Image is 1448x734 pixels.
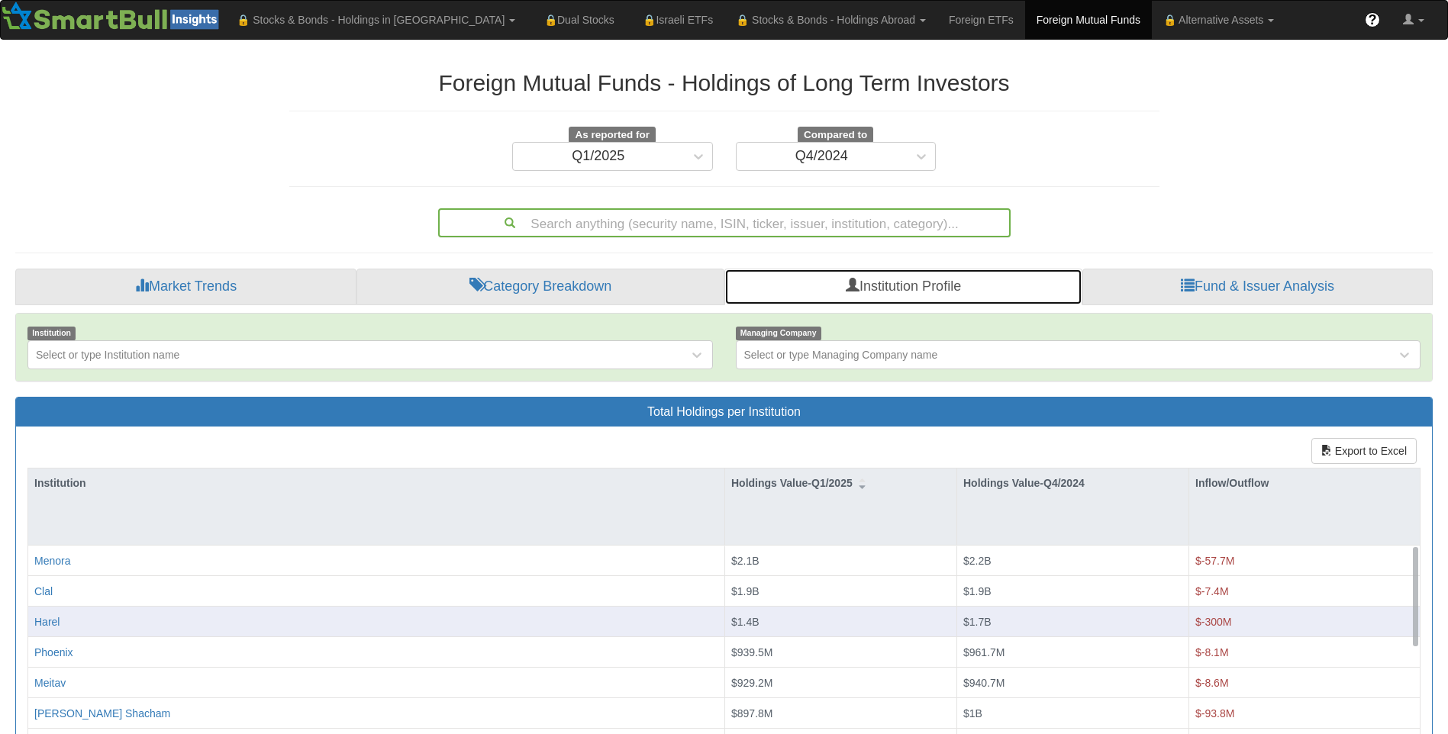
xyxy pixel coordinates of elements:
[724,269,1082,305] a: Institution Profile
[36,347,179,362] div: Select or type Institution name
[963,677,1005,689] span: $940.7M
[744,347,938,362] div: Select or type Managing Company name
[1195,646,1229,658] span: $-8.1M
[963,555,992,567] span: $2.2B
[957,468,1188,497] div: Holdings Value-Q4/2024
[1311,438,1417,464] button: Export to Excel
[34,645,73,660] button: Phoenix
[28,468,724,497] div: Institution
[1082,269,1433,305] a: Fund & Issuer Analysis
[34,584,53,599] button: Clal
[34,675,66,691] button: Meitav
[1025,1,1152,39] a: Foreign Mutual Funds
[1195,677,1229,689] span: $-8.6M
[731,616,759,628] span: $1.4B
[34,553,70,568] button: Menora
[963,707,982,720] span: $1B
[1195,707,1234,720] span: $-93.8M
[731,585,759,597] span: $1.9B
[27,327,76,340] span: Institution
[1369,12,1377,27] span: ?
[1189,468,1420,497] div: Inflow/Outflow
[15,269,356,305] a: Market Trends
[963,646,1005,658] span: $961.7M
[572,149,624,164] div: Q1/2025
[1152,1,1285,39] a: 🔒 Alternative Assets
[795,149,848,164] div: Q4/2024
[289,70,1159,95] h2: Foreign Mutual Funds - Holdings of Long Term Investors
[937,1,1025,39] a: Foreign ETFs
[225,1,527,39] a: 🔒 Stocks & Bonds - Holdings in [GEOGRAPHIC_DATA]
[34,706,170,721] button: [PERSON_NAME] Shacham
[724,1,937,39] a: 🔒 Stocks & Bonds - Holdings Abroad
[731,677,772,689] span: $929.2M
[731,555,759,567] span: $2.1B
[1195,585,1229,597] span: $-7.4M
[440,210,1009,236] div: Search anything (security name, ISIN, ticker, issuer, institution, category)...
[731,707,772,720] span: $897.8M
[1195,555,1234,567] span: $-57.7M
[27,405,1421,419] h3: Total Holdings per Institution
[626,1,724,39] a: 🔒Israeli ETFs
[1353,1,1392,39] a: ?
[34,614,60,629] button: Harel
[356,269,724,305] a: Category Breakdown
[963,616,992,628] span: $1.7B
[725,468,956,497] div: Holdings Value-Q1/2025
[1195,616,1231,628] span: $-300M
[1,1,225,31] img: Smartbull
[736,327,821,340] span: Managing Company
[798,127,873,143] span: Compared to
[527,1,625,39] a: 🔒Dual Stocks
[569,127,656,143] span: As reported for
[963,585,992,597] span: $1.9B
[731,646,772,658] span: $939.5M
